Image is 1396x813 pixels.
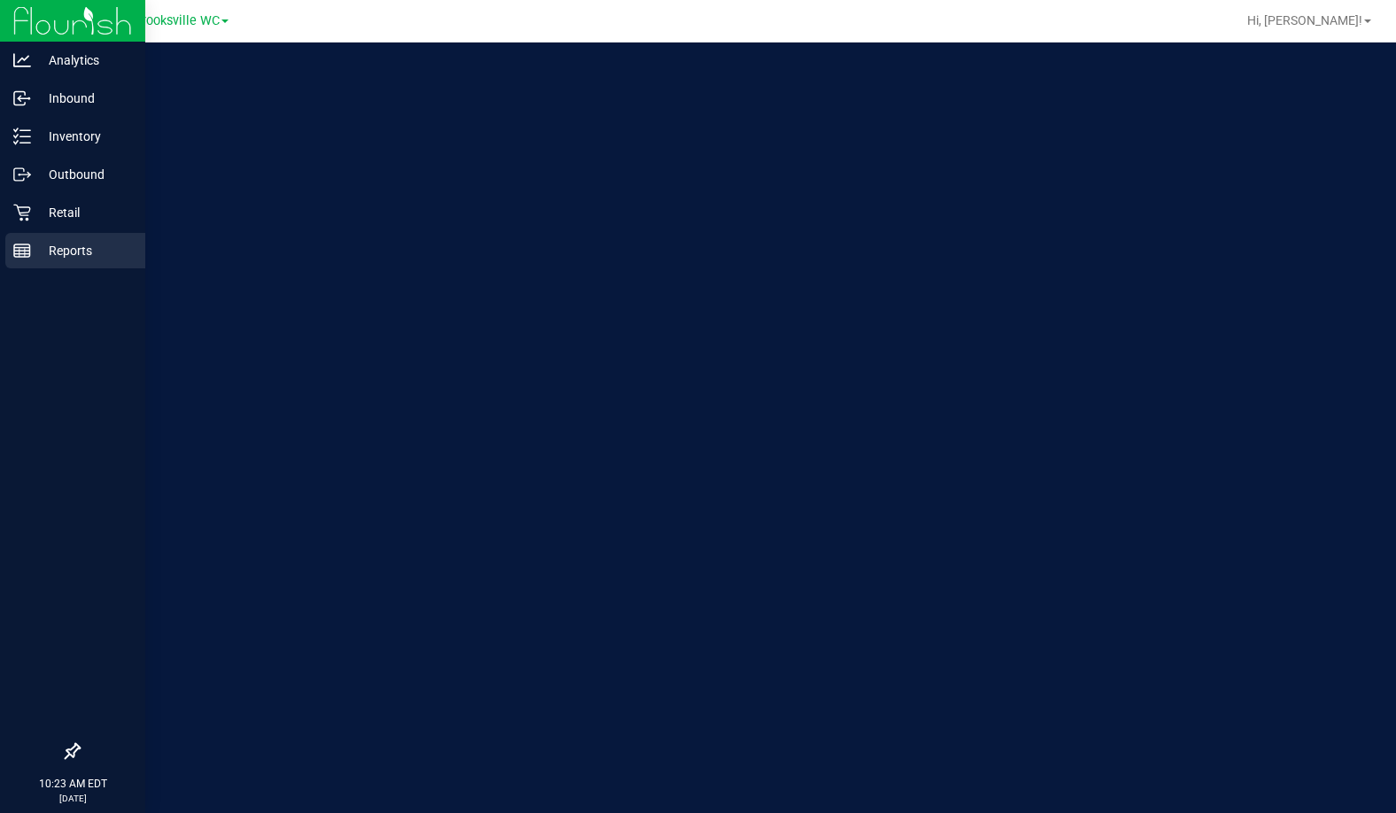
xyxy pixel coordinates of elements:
inline-svg: Inventory [13,128,31,145]
inline-svg: Reports [13,242,31,259]
span: Hi, [PERSON_NAME]! [1247,13,1362,27]
inline-svg: Retail [13,204,31,221]
p: [DATE] [8,792,137,805]
inline-svg: Inbound [13,89,31,107]
p: Retail [31,202,137,223]
span: Brooksville WC [134,13,220,28]
p: Inventory [31,126,137,147]
p: Analytics [31,50,137,71]
p: Reports [31,240,137,261]
inline-svg: Analytics [13,51,31,69]
p: Inbound [31,88,137,109]
inline-svg: Outbound [13,166,31,183]
p: 10:23 AM EDT [8,776,137,792]
p: Outbound [31,164,137,185]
